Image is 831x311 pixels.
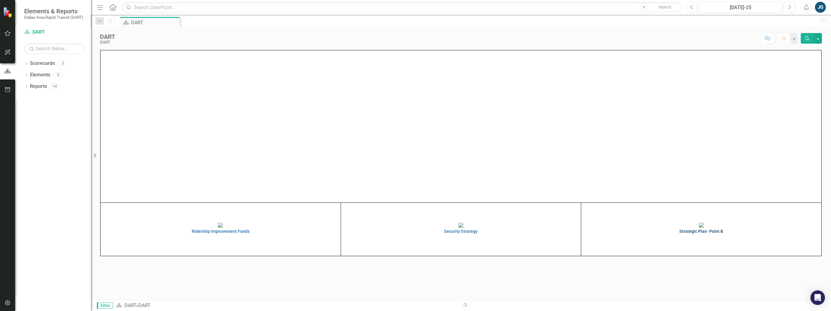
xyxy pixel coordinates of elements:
div: DART [138,303,151,308]
div: DART [100,40,115,45]
input: Search Below... [24,43,85,54]
button: JG [815,2,826,13]
img: mceclip1%20v4.png [218,223,223,228]
button: [DATE]-25 [699,2,782,13]
span: Editor [97,303,113,309]
a: DART [124,303,136,308]
div: [DATE]-25 [701,4,780,11]
a: DART [24,29,85,36]
img: mceclip2%20v4.png [459,223,463,228]
div: DART [131,19,179,26]
a: Strategic Plan- Point B [583,222,820,234]
a: Reports [30,83,47,90]
h4: Strategic Plan- Point B [583,229,820,234]
h4: Security Strategy [343,229,580,234]
div: » [116,302,456,309]
a: Security Strategy [343,222,580,234]
a: Scorecards [30,60,55,67]
img: ClearPoint Strategy [3,7,14,18]
div: 0 [53,72,63,78]
div: Open Intercom Messenger [810,290,825,305]
span: Elements & Reports [24,8,83,15]
span: Search [658,5,671,9]
button: Search [650,3,680,12]
a: Elements [30,72,50,79]
img: mceclip4%20v3.png [699,223,704,228]
small: Dallas Area Rapid Transit (DART) [24,15,83,20]
h4: Ridership Improvement Funds [102,229,339,234]
div: DART [100,33,115,40]
div: 5 [58,61,68,66]
div: 14 [50,84,60,89]
input: Search ClearPoint... [123,2,682,13]
a: Ridership Improvement Funds [102,222,339,234]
